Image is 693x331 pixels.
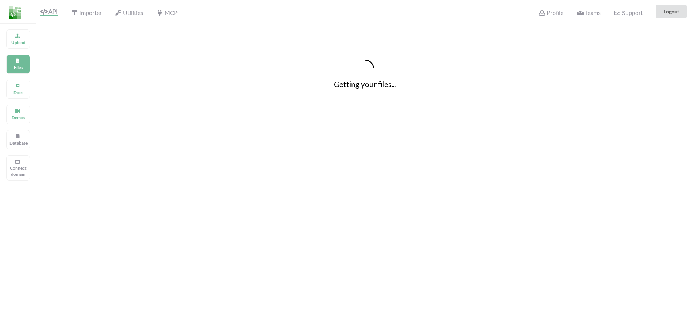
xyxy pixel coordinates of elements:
p: Database [9,140,27,146]
p: Connect domain [9,165,27,177]
span: Utilities [115,9,143,16]
span: Profile [538,9,563,16]
button: Logout [656,5,687,18]
p: Docs [9,89,27,96]
span: Support [614,10,642,16]
span: MCP [156,9,177,16]
span: API [40,8,58,15]
span: Teams [577,9,601,16]
span: Importer [71,9,101,16]
p: Demos [9,114,27,121]
p: Files [9,64,27,70]
p: Upload [9,39,27,45]
img: LogoIcon.png [9,6,21,19]
h4: Getting your files... [36,80,693,89]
